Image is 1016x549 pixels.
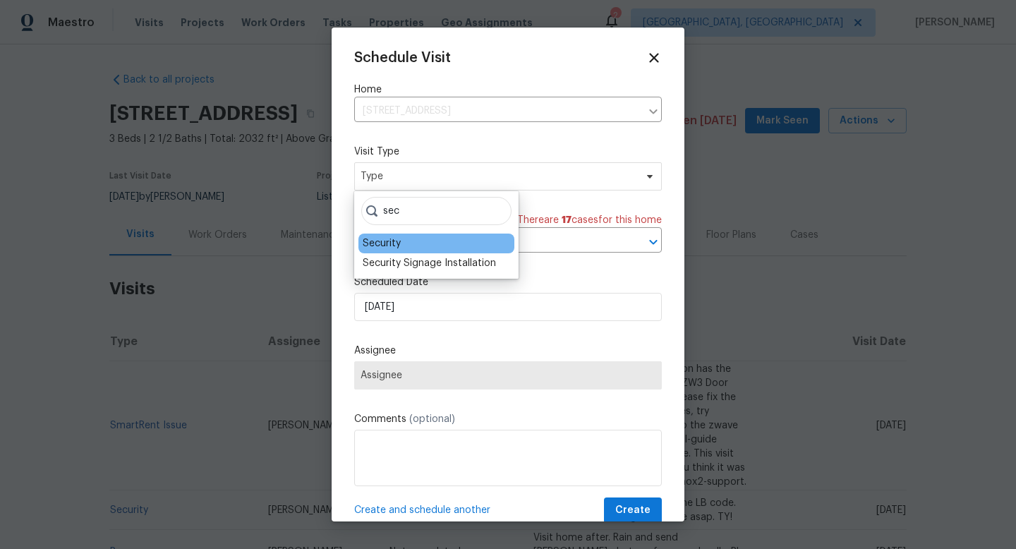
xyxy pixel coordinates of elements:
[409,414,455,424] span: (optional)
[562,215,571,225] span: 17
[643,232,663,252] button: Open
[354,293,662,321] input: M/D/YYYY
[615,502,651,519] span: Create
[354,503,490,517] span: Create and schedule another
[354,100,641,122] input: Enter in an address
[517,213,662,227] span: There are case s for this home
[361,370,655,381] span: Assignee
[363,256,496,270] div: Security Signage Installation
[354,344,662,358] label: Assignee
[363,236,401,251] div: Security
[354,275,662,289] label: Scheduled Date
[354,83,662,97] label: Home
[354,51,451,65] span: Schedule Visit
[354,145,662,159] label: Visit Type
[604,497,662,524] button: Create
[361,169,635,183] span: Type
[646,50,662,66] span: Close
[354,412,662,426] label: Comments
